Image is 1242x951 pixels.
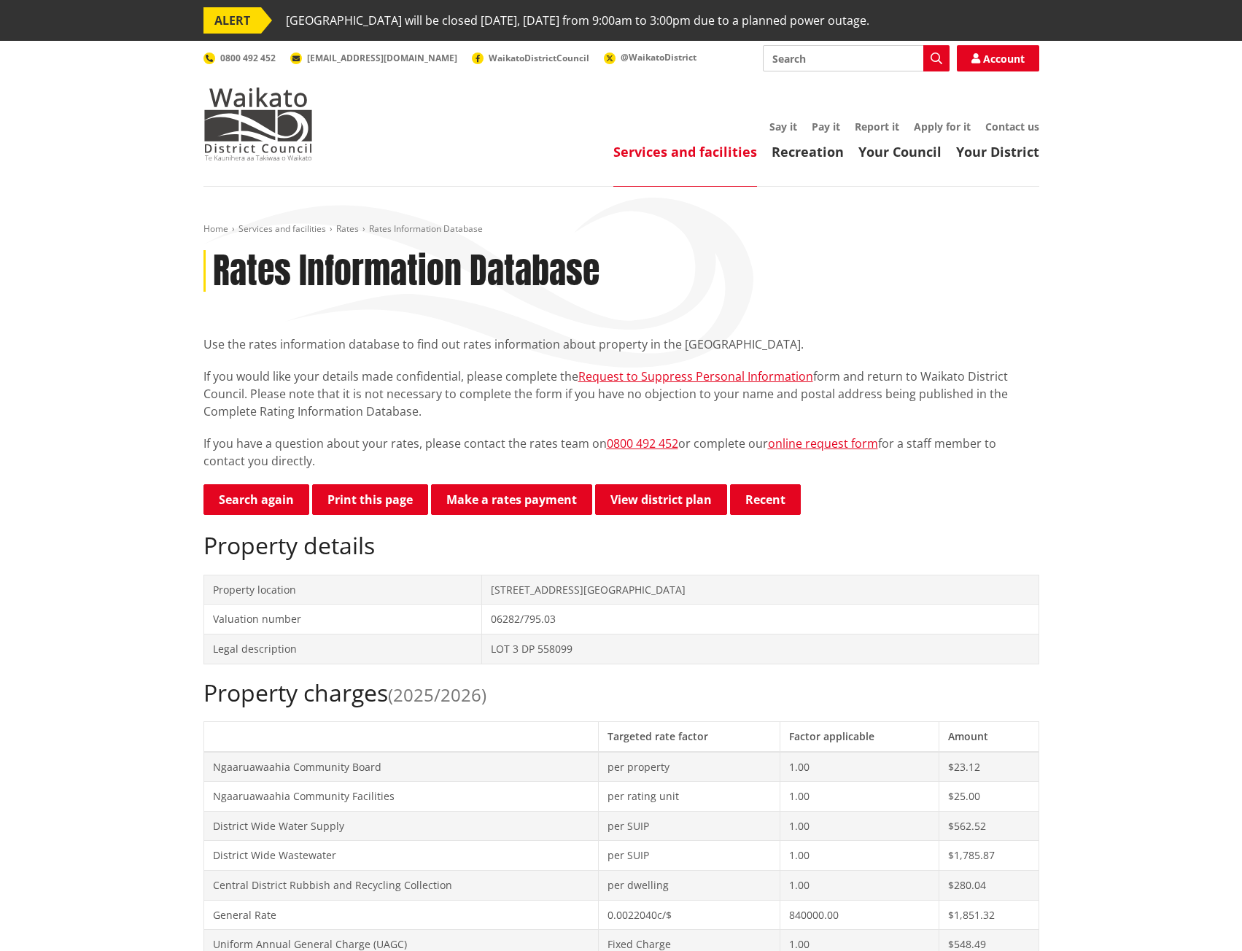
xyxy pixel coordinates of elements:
td: Legal description [203,634,482,664]
td: $1,785.87 [939,841,1039,871]
td: 1.00 [780,752,939,782]
span: [EMAIL_ADDRESS][DOMAIN_NAME] [307,52,457,64]
a: Contact us [985,120,1039,133]
span: WaikatoDistrictCouncil [489,52,589,64]
a: Your Council [858,143,942,160]
h2: Property charges [203,679,1039,707]
td: per property [598,752,780,782]
td: 1.00 [780,870,939,900]
td: $23.12 [939,752,1039,782]
td: per SUIP [598,841,780,871]
td: per SUIP [598,811,780,841]
p: If you would like your details made confidential, please complete the form and return to Waikato ... [203,368,1039,420]
a: Search again [203,484,309,515]
a: 0800 492 452 [607,435,678,451]
td: 06282/795.03 [482,605,1039,634]
td: 1.00 [780,782,939,812]
td: $280.04 [939,870,1039,900]
th: Amount [939,721,1039,751]
td: District Wide Water Supply [203,811,598,841]
span: @WaikatoDistrict [621,51,696,63]
a: Pay it [812,120,840,133]
input: Search input [763,45,950,71]
td: District Wide Wastewater [203,841,598,871]
td: LOT 3 DP 558099 [482,634,1039,664]
a: Rates [336,222,359,235]
span: ALERT [203,7,261,34]
a: Report it [855,120,899,133]
a: Your District [956,143,1039,160]
nav: breadcrumb [203,223,1039,236]
a: Account [957,45,1039,71]
a: Services and facilities [613,143,757,160]
a: [EMAIL_ADDRESS][DOMAIN_NAME] [290,52,457,64]
a: Apply for it [914,120,971,133]
td: $562.52 [939,811,1039,841]
img: Waikato District Council - Te Kaunihera aa Takiwaa o Waikato [203,88,313,160]
td: per dwelling [598,870,780,900]
td: 0.0022040c/$ [598,900,780,930]
td: per rating unit [598,782,780,812]
span: 0800 492 452 [220,52,276,64]
a: Say it [769,120,797,133]
a: Recreation [772,143,844,160]
h1: Rates Information Database [213,250,599,292]
button: Recent [730,484,801,515]
a: online request form [768,435,878,451]
span: Rates Information Database [369,222,483,235]
a: Services and facilities [238,222,326,235]
td: [STREET_ADDRESS][GEOGRAPHIC_DATA] [482,575,1039,605]
span: (2025/2026) [388,683,486,707]
span: [GEOGRAPHIC_DATA] will be closed [DATE], [DATE] from 9:00am to 3:00pm due to a planned power outage. [286,7,869,34]
td: $1,851.32 [939,900,1039,930]
td: Property location [203,575,482,605]
th: Targeted rate factor [598,721,780,751]
button: Print this page [312,484,428,515]
h2: Property details [203,532,1039,559]
td: Valuation number [203,605,482,634]
td: $25.00 [939,782,1039,812]
a: Request to Suppress Personal Information [578,368,813,384]
td: General Rate [203,900,598,930]
a: 0800 492 452 [203,52,276,64]
a: @WaikatoDistrict [604,51,696,63]
td: Ngaaruawaahia Community Board [203,752,598,782]
a: Home [203,222,228,235]
p: If you have a question about your rates, please contact the rates team on or complete our for a s... [203,435,1039,470]
td: Central District Rubbish and Recycling Collection [203,870,598,900]
a: WaikatoDistrictCouncil [472,52,589,64]
th: Factor applicable [780,721,939,751]
a: View district plan [595,484,727,515]
a: Make a rates payment [431,484,592,515]
td: 1.00 [780,841,939,871]
td: 1.00 [780,811,939,841]
td: Ngaaruawaahia Community Facilities [203,782,598,812]
p: Use the rates information database to find out rates information about property in the [GEOGRAPHI... [203,335,1039,353]
td: 840000.00 [780,900,939,930]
